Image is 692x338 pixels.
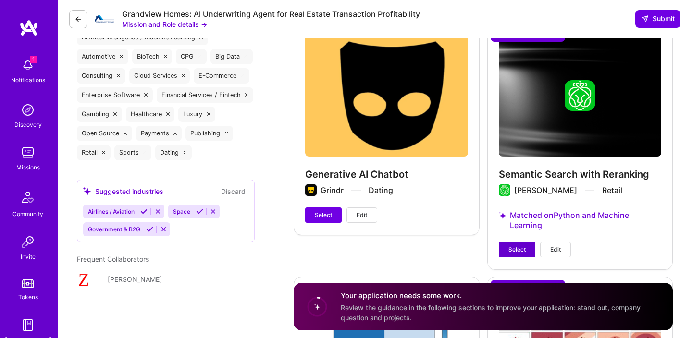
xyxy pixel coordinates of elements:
[126,107,175,122] div: Healthcare
[641,15,649,23] i: icon SendLight
[357,211,367,219] span: Edit
[108,274,162,284] div: [PERSON_NAME]
[122,9,420,19] div: Grandview Homes: AI Underwriting Agent for Real Estate Transaction Profitability
[305,207,342,223] button: Select
[18,292,38,302] div: Tokens
[540,242,571,257] button: Edit
[11,75,45,85] div: Notifications
[77,255,149,263] span: Frequent Collaborators
[160,226,167,233] i: Reject
[224,132,228,135] i: icon Close
[136,126,182,141] div: Payments
[88,208,135,215] span: Airlines / Aviation
[102,151,106,155] i: icon Close
[88,226,140,233] span: Government & B2G
[77,270,255,289] a: User Avatar[PERSON_NAME]
[140,208,148,215] i: Accept
[210,208,217,215] i: Reject
[14,120,42,130] div: Discovery
[155,145,192,160] div: Dating
[315,211,332,219] span: Select
[77,145,111,160] div: Retail
[114,145,152,160] div: Sports
[120,55,124,59] i: icon Close
[146,226,153,233] i: Accept
[77,87,153,103] div: Enterprise Software
[183,151,187,155] i: icon Close
[166,112,170,116] i: icon Close
[30,56,37,63] span: 1
[117,74,121,78] i: icon Close
[210,49,253,64] div: Big Data
[178,107,215,122] div: Luxury
[132,49,173,64] div: BioTech
[16,186,39,209] img: Community
[122,19,207,29] button: Mission and Role details →
[18,143,37,162] img: teamwork
[196,208,203,215] i: Accept
[18,100,37,120] img: discovery
[113,112,117,116] i: icon Close
[124,132,127,135] i: icon Close
[95,15,114,23] img: Company Logo
[499,242,535,257] button: Select
[22,279,34,288] img: tokens
[341,290,661,301] h4: Your application needs some work.
[19,19,38,36] img: logo
[77,68,125,84] div: Consulting
[77,107,122,122] div: Gambling
[508,245,526,254] span: Select
[173,132,177,135] i: icon Close
[18,232,37,252] img: Invite
[77,270,96,289] img: User Avatar
[18,56,37,75] img: bell
[245,93,249,97] i: icon Close
[194,68,249,84] div: E-Commerce
[550,245,561,254] span: Edit
[144,93,148,97] i: icon Close
[83,186,163,196] div: Suggested industries
[176,49,207,64] div: CPG
[182,74,185,78] i: icon Close
[164,55,168,59] i: icon Close
[198,55,202,59] i: icon Close
[12,209,43,219] div: Community
[185,126,233,141] div: Publishing
[241,74,245,78] i: icon Close
[77,49,128,64] div: Automotive
[21,252,36,262] div: Invite
[346,207,377,223] button: Edit
[157,87,254,103] div: Financial Services / Fintech
[16,162,40,172] div: Missions
[18,315,37,335] img: guide book
[207,112,210,116] i: icon Close
[77,126,132,141] div: Open Source
[74,15,82,23] i: icon LeftArrowDark
[154,208,161,215] i: Reject
[218,186,248,197] button: Discard
[83,187,91,195] i: icon SuggestedTeams
[641,14,675,24] span: Submit
[129,68,190,84] div: Cloud Services
[143,151,147,155] i: icon Close
[341,303,641,322] span: Review the guidance in the following sections to improve your application: stand out, company que...
[244,55,248,59] i: icon Close
[173,208,190,215] span: Space
[635,10,680,27] button: Submit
